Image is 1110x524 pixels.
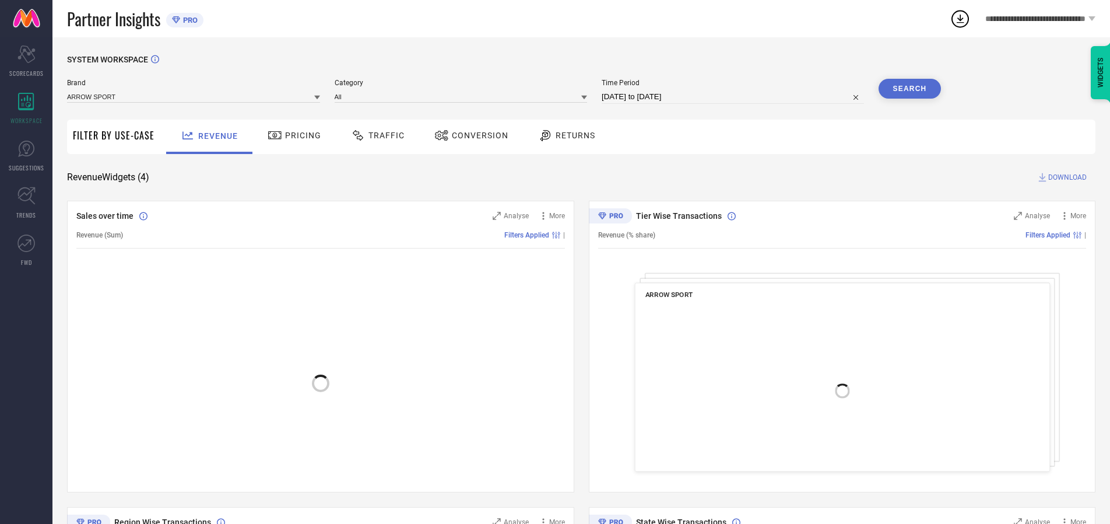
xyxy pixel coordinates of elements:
[556,131,595,140] span: Returns
[504,212,529,220] span: Analyse
[73,128,154,142] span: Filter By Use-Case
[950,8,971,29] div: Open download list
[16,211,36,219] span: TRENDS
[1025,231,1070,239] span: Filters Applied
[1048,172,1087,183] span: DOWNLOAD
[563,231,565,239] span: |
[636,211,722,221] span: Tier Wise Transactions
[67,55,148,64] span: SYSTEM WORKSPACE
[335,79,588,87] span: Category
[9,163,44,172] span: SUGGESTIONS
[452,131,508,140] span: Conversion
[368,131,405,140] span: Traffic
[67,7,160,31] span: Partner Insights
[67,79,320,87] span: Brand
[1084,231,1086,239] span: |
[1014,212,1022,220] svg: Zoom
[598,231,655,239] span: Revenue (% share)
[645,291,693,299] span: ARROW SPORT
[198,131,238,141] span: Revenue
[602,79,864,87] span: Time Period
[10,116,43,125] span: WORKSPACE
[602,90,864,104] input: Select time period
[1025,212,1050,220] span: Analyse
[9,69,44,78] span: SCORECARDS
[549,212,565,220] span: More
[180,16,198,25] span: PRO
[76,211,134,221] span: Sales over time
[504,231,549,239] span: Filters Applied
[493,212,501,220] svg: Zoom
[76,231,123,239] span: Revenue (Sum)
[879,79,942,99] button: Search
[67,172,149,183] span: Revenue Widgets ( 4 )
[285,131,321,140] span: Pricing
[589,208,632,226] div: Premium
[21,258,32,267] span: FWD
[1070,212,1086,220] span: More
